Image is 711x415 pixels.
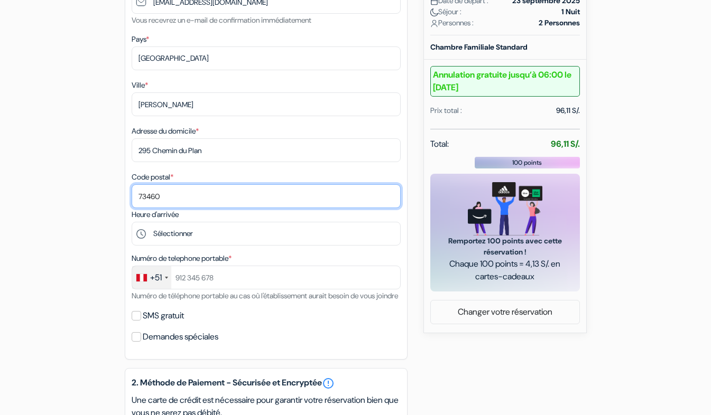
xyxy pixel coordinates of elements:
span: Personnes : [430,17,474,29]
img: moon.svg [430,8,438,16]
span: 100 points [512,158,542,167]
div: Peru (Perú): +51 [132,266,171,289]
a: error_outline [322,377,335,390]
small: Numéro de téléphone portable au cas où l'établissement aurait besoin de vous joindre [132,291,398,300]
span: Remportez 100 points avec cette réservation ! [443,235,567,258]
span: Séjour : [430,6,461,17]
label: Numéro de telephone portable [132,253,232,264]
b: Chambre Familiale Standard [430,42,528,52]
label: Pays [132,34,149,45]
h5: 2. Méthode de Paiement - Sécurisée et Encryptée [132,377,401,390]
strong: 96,11 S/. [551,138,580,149]
strong: 1 Nuit [561,6,580,17]
div: 96,11 S/. [556,105,580,116]
input: 912 345 678 [132,266,401,289]
div: +51 [150,271,162,284]
label: Heure d'arrivée [132,209,179,220]
img: gift_card_hero_new.png [468,182,542,235]
label: Code postal [132,172,173,183]
label: Ville [132,80,148,91]
div: Prix total : [430,105,462,116]
b: Annulation gratuite jusqu’à 06:00 le [DATE] [430,66,580,97]
label: Adresse du domicile [132,126,199,137]
label: Demandes spéciales [143,329,218,344]
small: Vous recevrez un e-mail de confirmation immédiatement [132,15,311,25]
a: Changer votre réservation [431,302,579,322]
span: Total: [430,138,449,150]
img: user_icon.svg [430,20,438,27]
span: Chaque 100 points = 4,13 S/. en cartes-cadeaux [443,258,567,283]
strong: 2 Personnes [539,17,580,29]
label: SMS gratuit [143,308,184,323]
